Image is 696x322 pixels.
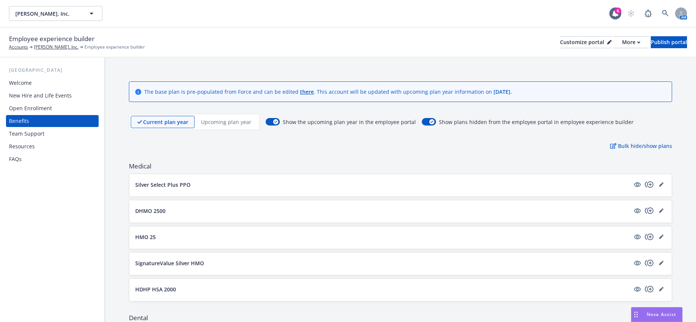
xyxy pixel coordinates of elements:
a: Search [658,6,673,21]
a: Open Enrollment [6,102,99,114]
button: Publish portal [651,36,687,48]
a: visible [633,258,642,267]
div: New Hire and Life Events [9,90,72,102]
p: HDHP HSA 2000 [135,285,176,293]
a: editPencil [657,180,666,189]
div: Customize portal [560,37,612,48]
div: Open Enrollment [9,102,52,114]
a: copyPlus [645,206,654,215]
a: editPencil [657,232,666,241]
a: there [300,88,314,95]
span: Show plans hidden from the employee portal in employee experience builder [439,118,634,126]
button: HDHP HSA 2000 [135,285,630,293]
div: Publish portal [651,37,687,48]
button: Customize portal [560,36,612,48]
button: DHMO 2500 [135,207,630,215]
div: [GEOGRAPHIC_DATA] [6,66,99,74]
a: visible [633,232,642,241]
a: Accounts [9,44,28,50]
p: Bulk hide/show plans [610,142,672,150]
p: SignatureValue Silver HMO [135,259,204,267]
span: Employee experience builder [84,44,145,50]
p: HMO 25 [135,233,156,241]
span: Show the upcoming plan year in the employee portal [283,118,416,126]
button: Nova Assist [631,307,683,322]
a: copyPlus [645,285,654,294]
span: The base plan is pre-populated from Force and can be edited [144,88,300,95]
div: Drag to move [631,307,641,322]
a: copyPlus [645,180,654,189]
span: Employee experience builder [9,34,95,44]
a: visible [633,180,642,189]
p: Upcoming plan year [201,118,251,126]
a: visible [633,206,642,215]
span: [DATE] . [494,88,512,95]
a: copyPlus [645,232,654,241]
p: Current plan year [143,118,188,126]
a: copyPlus [645,258,654,267]
p: DHMO 2500 [135,207,166,215]
a: editPencil [657,206,666,215]
a: Report a Bug [641,6,656,21]
div: More [622,37,640,48]
span: [PERSON_NAME], Inc. [15,10,80,18]
button: HMO 25 [135,233,630,241]
a: Start snowing [624,6,638,21]
span: Nova Assist [647,311,676,318]
div: Resources [9,140,35,152]
a: [PERSON_NAME], Inc. [34,44,78,50]
p: Silver Select Plus PPO [135,181,191,189]
a: Team Support [6,128,99,140]
button: More [613,36,649,48]
div: Benefits [9,115,29,127]
a: editPencil [657,285,666,294]
a: Resources [6,140,99,152]
a: Welcome [6,77,99,89]
a: editPencil [657,258,666,267]
a: FAQs [6,153,99,165]
div: 6 [615,7,621,14]
div: Team Support [9,128,44,140]
a: visible [633,285,642,294]
div: FAQs [9,153,22,165]
a: New Hire and Life Events [6,90,99,102]
a: Benefits [6,115,99,127]
button: SignatureValue Silver HMO [135,259,630,267]
span: Medical [129,162,672,171]
button: Silver Select Plus PPO [135,181,630,189]
button: [PERSON_NAME], Inc. [9,6,102,21]
div: Welcome [9,77,32,89]
span: . This account will be updated with upcoming plan year information on [314,88,494,95]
